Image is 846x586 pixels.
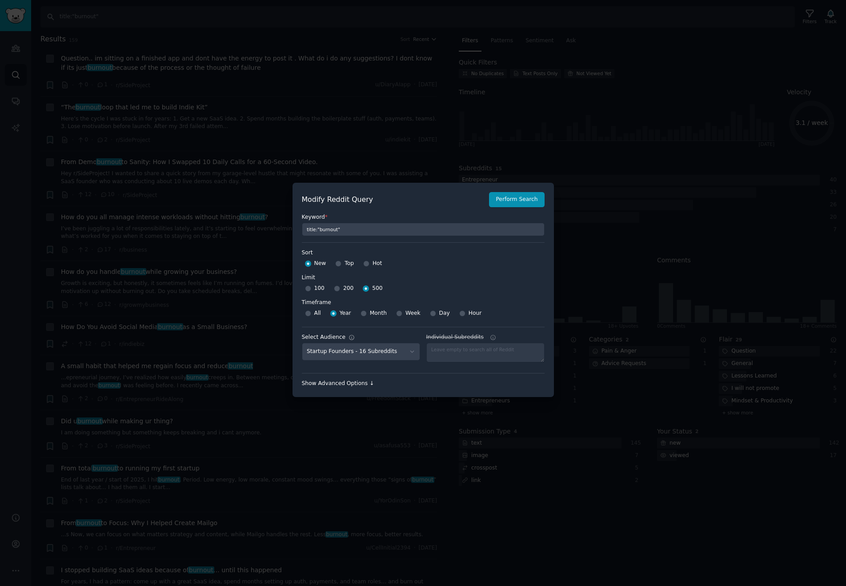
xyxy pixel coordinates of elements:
[343,285,353,293] span: 200
[302,333,346,341] div: Select Audience
[302,223,545,236] input: Keyword to search on Reddit
[314,285,325,293] span: 100
[302,296,545,307] label: Timeframe
[372,285,382,293] span: 500
[302,274,315,282] div: Limit
[439,309,450,317] span: Day
[302,249,545,257] label: Sort
[469,309,482,317] span: Hour
[405,309,421,317] span: Week
[314,309,321,317] span: All
[489,192,544,207] button: Perform Search
[426,333,545,341] label: Individual Subreddits
[345,260,354,268] span: Top
[370,309,387,317] span: Month
[340,309,351,317] span: Year
[302,194,485,205] h2: Modify Reddit Query
[302,213,545,221] label: Keyword
[314,260,326,268] span: New
[373,260,382,268] span: Hot
[302,380,545,388] div: Show Advanced Options ↓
